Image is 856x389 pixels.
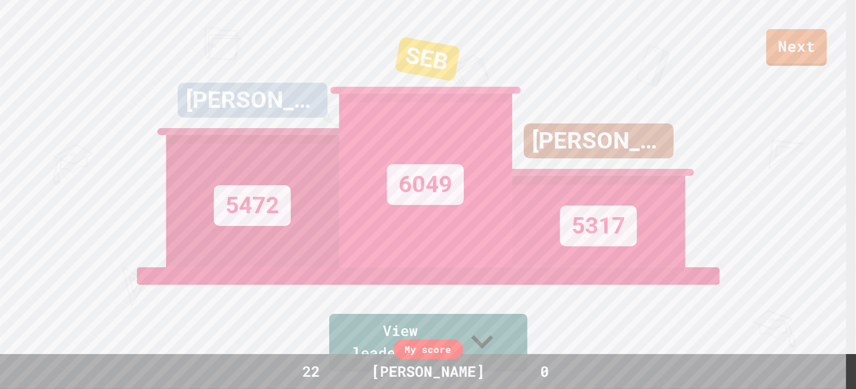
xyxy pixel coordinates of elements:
[393,340,463,359] div: My score
[268,360,355,383] div: 22
[360,360,496,383] div: [PERSON_NAME]
[178,83,327,118] div: [PERSON_NAME]
[501,360,589,383] div: 0
[766,29,827,66] a: Next
[394,36,460,82] div: SEB
[329,314,527,372] a: View leaderboard
[214,185,291,226] div: 5472
[524,123,674,158] div: [PERSON_NAME]
[387,164,464,205] div: 6049
[560,206,637,246] div: 5317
